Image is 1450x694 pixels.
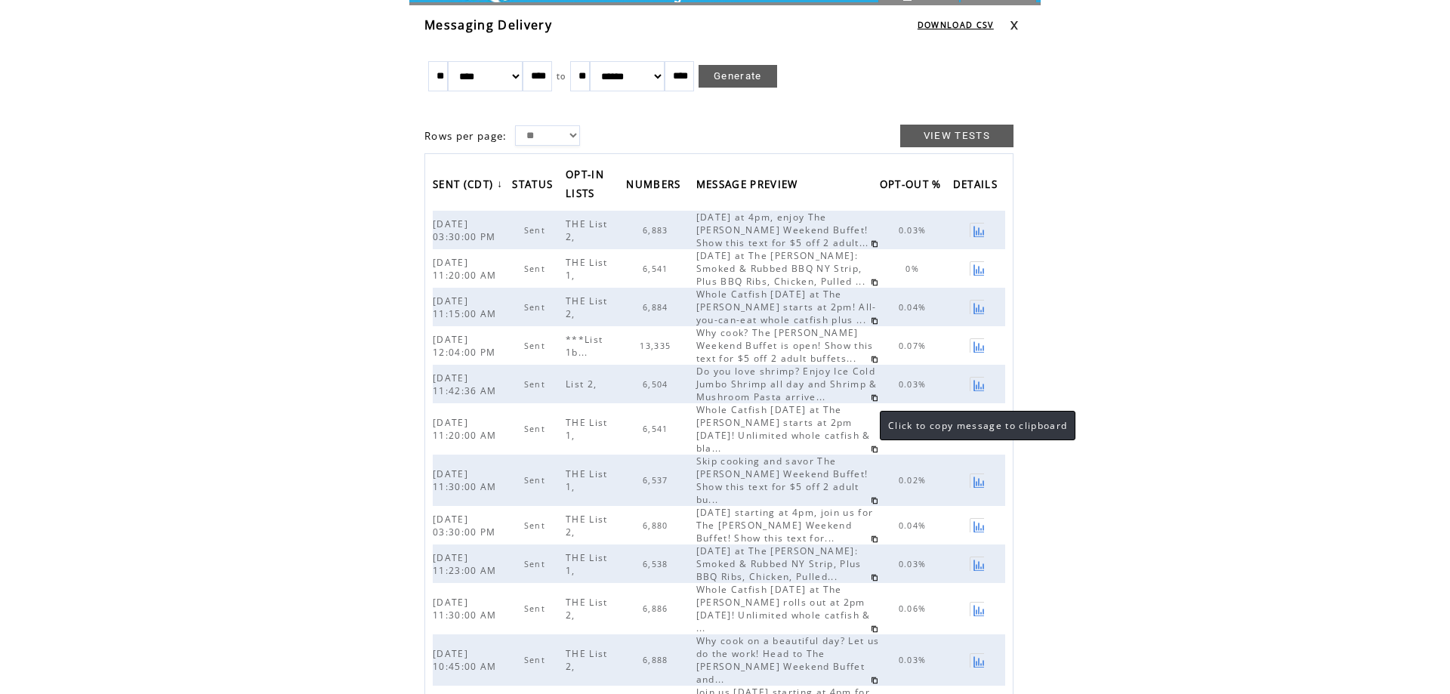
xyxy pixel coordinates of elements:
[524,379,549,390] span: Sent
[524,225,549,236] span: Sent
[696,403,871,455] span: Whole Catfish [DATE] at The [PERSON_NAME] starts at 2pm [DATE]! Unlimited whole catfish & bla...
[888,419,1067,432] span: Click to copy message to clipboard
[566,596,608,622] span: THE List 2,
[566,467,608,493] span: THE List 1,
[643,264,672,274] span: 6,541
[899,341,930,351] span: 0.07%
[433,647,501,673] span: [DATE] 10:45:00 AM
[643,475,672,486] span: 6,537
[512,173,560,198] a: STATUS
[905,264,923,274] span: 0%
[696,365,878,403] span: Do you love shrimp? Enjoy Ice Cold Jumbo Shrimp all day and Shrimp & Mushroom Pasta arrive...
[566,295,608,320] span: THE List 2,
[643,424,672,434] span: 6,541
[899,559,930,569] span: 0.03%
[899,475,930,486] span: 0.02%
[899,520,930,531] span: 0.04%
[696,506,874,544] span: [DATE] starting at 4pm, join us for The [PERSON_NAME] Weekend Buffet! Show this text for...
[524,264,549,274] span: Sent
[880,173,949,198] a: OPT-OUT %
[566,551,608,577] span: THE List 1,
[566,647,608,673] span: THE List 2,
[696,544,862,583] span: [DATE] at The [PERSON_NAME]: Smoked & Rubbed NY Strip, Plus BBQ Ribs, Chicken, Pulled...
[643,655,672,665] span: 6,888
[524,475,549,486] span: Sent
[424,17,552,33] span: Messaging Delivery
[433,174,497,199] span: SENT (CDT)
[524,655,549,665] span: Sent
[433,295,501,320] span: [DATE] 11:15:00 AM
[433,551,501,577] span: [DATE] 11:23:00 AM
[696,173,806,198] a: MESSAGE PREVIEW
[643,520,672,531] span: 6,880
[626,173,688,198] a: NUMBERS
[643,559,672,569] span: 6,538
[696,583,871,634] span: Whole Catfish [DATE] at The [PERSON_NAME] rolls out at 2pm [DATE]! Unlimited whole catfish & ...
[918,20,994,30] a: DOWNLOAD CSV
[512,174,557,199] span: STATUS
[433,173,507,198] a: SENT (CDT)↓
[953,174,1001,199] span: DETAILS
[640,341,674,351] span: 13,335
[433,596,501,622] span: [DATE] 11:30:00 AM
[524,603,549,614] span: Sent
[899,225,930,236] span: 0.03%
[524,520,549,531] span: Sent
[643,603,672,614] span: 6,886
[899,603,930,614] span: 0.06%
[643,225,672,236] span: 6,883
[433,256,501,282] span: [DATE] 11:20:00 AM
[900,125,1013,147] a: VIEW TESTS
[566,256,608,282] span: THE List 1,
[899,655,930,665] span: 0.03%
[557,71,566,82] span: to
[424,129,507,143] span: Rows per page:
[696,249,869,288] span: [DATE] at The [PERSON_NAME]: Smoked & Rubbed BBQ NY Strip, Plus BBQ Ribs, Chicken, Pulled ...
[566,513,608,538] span: THE List 2,
[699,65,777,88] a: Generate
[696,174,802,199] span: MESSAGE PREVIEW
[899,379,930,390] span: 0.03%
[880,174,946,199] span: OPT-OUT %
[696,634,880,686] span: Why cook on a beautiful day? Let us do the work! Head to The [PERSON_NAME] Weekend Buffet and...
[696,211,873,249] span: [DATE] at 4pm, enjoy The [PERSON_NAME] Weekend Buffet! Show this text for $5 off 2 adult...
[899,302,930,313] span: 0.04%
[643,302,672,313] span: 6,884
[524,302,549,313] span: Sent
[433,372,501,397] span: [DATE] 11:42:36 AM
[433,416,501,442] span: [DATE] 11:20:00 AM
[566,164,604,208] span: OPT-IN LISTS
[696,288,877,326] span: Whole Catfish [DATE] at The [PERSON_NAME] starts at 2pm! All-you-can-eat whole catfish plus ...
[566,416,608,442] span: THE List 1,
[566,378,600,390] span: List 2,
[524,424,549,434] span: Sent
[524,559,549,569] span: Sent
[696,326,874,365] span: Why cook? The [PERSON_NAME] Weekend Buffet is open! Show this text for $5 off 2 adult buffets...
[433,513,500,538] span: [DATE] 03:30:00 PM
[524,341,549,351] span: Sent
[643,379,672,390] span: 6,504
[433,467,501,493] span: [DATE] 11:30:00 AM
[433,217,500,243] span: [DATE] 03:30:00 PM
[696,455,868,506] span: Skip cooking and savor The [PERSON_NAME] Weekend Buffet! Show this text for $5 off 2 adult bu...
[433,333,500,359] span: [DATE] 12:04:00 PM
[626,174,684,199] span: NUMBERS
[566,217,608,243] span: THE List 2,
